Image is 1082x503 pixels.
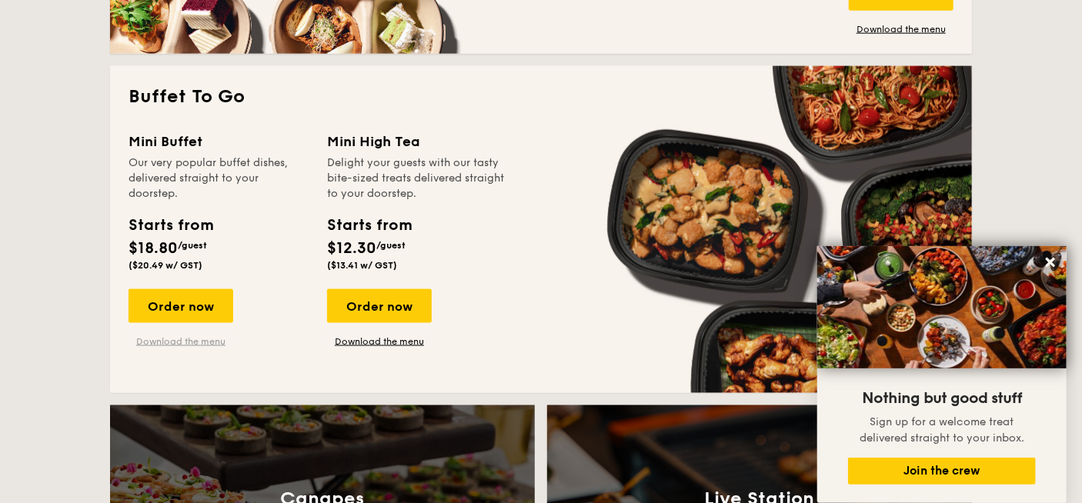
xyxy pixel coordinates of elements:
img: DSC07876-Edit02-Large.jpeg [817,246,1067,368]
span: /guest [178,240,207,251]
span: ($20.49 w/ GST) [129,260,202,271]
span: Nothing but good stuff [862,389,1022,408]
div: Starts from [129,214,212,237]
button: Join the crew [848,458,1036,485]
button: Close [1038,250,1063,275]
span: ($13.41 w/ GST) [327,260,397,271]
div: Mini High Tea [327,131,507,152]
h2: Buffet To Go [129,85,953,109]
a: Download the menu [327,335,432,348]
div: Our very popular buffet dishes, delivered straight to your doorstep. [129,155,309,202]
span: /guest [376,240,406,251]
a: Download the menu [129,335,233,348]
div: Order now [129,289,233,323]
span: Sign up for a welcome treat delivered straight to your inbox. [860,415,1024,445]
div: Mini Buffet [129,131,309,152]
div: Starts from [327,214,411,237]
a: Download the menu [849,23,953,35]
span: $18.80 [129,239,178,258]
div: Order now [327,289,432,323]
span: $12.30 [327,239,376,258]
div: Delight your guests with our tasty bite-sized treats delivered straight to your doorstep. [327,155,507,202]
